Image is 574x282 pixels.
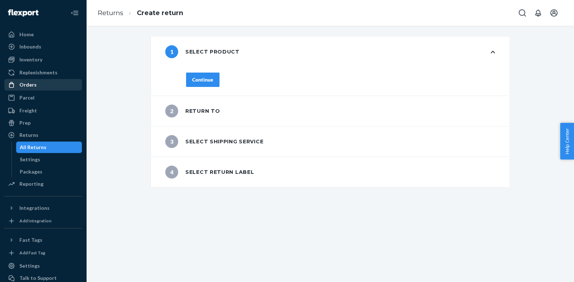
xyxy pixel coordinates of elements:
[4,41,82,52] a: Inbounds
[4,117,82,129] a: Prep
[4,234,82,246] button: Fast Tags
[16,166,82,177] a: Packages
[98,9,123,17] a: Returns
[515,6,529,20] button: Open Search Box
[4,129,82,141] a: Returns
[4,217,82,225] a: Add Integration
[137,9,183,17] a: Create return
[4,178,82,190] a: Reporting
[165,105,178,117] span: 2
[19,119,31,126] div: Prep
[4,249,82,257] a: Add Fast Tag
[20,144,46,151] div: All Returns
[19,43,41,50] div: Inbounds
[186,73,219,87] button: Continue
[19,107,37,114] div: Freight
[19,204,50,212] div: Integrations
[192,76,213,83] div: Continue
[165,166,254,179] div: Select return label
[165,135,263,148] div: Select shipping service
[531,6,545,20] button: Open notifications
[19,31,34,38] div: Home
[165,135,178,148] span: 3
[547,6,561,20] button: Open account menu
[92,3,189,24] ol: breadcrumbs
[19,218,51,224] div: Add Integration
[68,6,82,20] button: Close Navigation
[8,9,38,17] img: Flexport logo
[165,166,178,179] span: 4
[19,274,57,282] div: Talk to Support
[4,105,82,116] a: Freight
[4,92,82,103] a: Parcel
[16,142,82,153] a: All Returns
[165,45,240,58] div: Select product
[4,67,82,78] a: Replenishments
[4,202,82,214] button: Integrations
[20,156,40,163] div: Settings
[19,69,57,76] div: Replenishments
[19,94,34,101] div: Parcel
[560,123,574,160] button: Help Center
[19,236,42,244] div: Fast Tags
[19,81,37,88] div: Orders
[20,168,42,175] div: Packages
[4,54,82,65] a: Inventory
[165,45,178,58] span: 1
[165,105,220,117] div: Return to
[4,260,82,272] a: Settings
[19,131,38,139] div: Returns
[4,29,82,40] a: Home
[4,79,82,91] a: Orders
[19,180,43,188] div: Reporting
[19,56,42,63] div: Inventory
[16,154,82,165] a: Settings
[19,262,40,269] div: Settings
[19,250,45,256] div: Add Fast Tag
